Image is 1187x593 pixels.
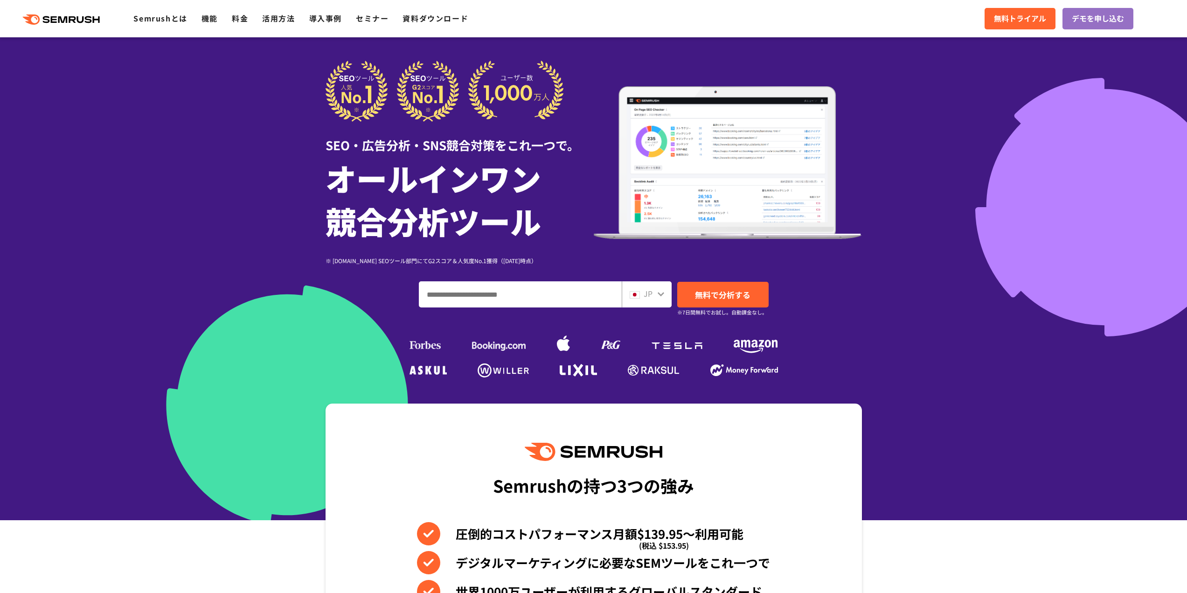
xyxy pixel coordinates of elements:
[644,288,653,299] span: JP
[326,256,594,265] div: ※ [DOMAIN_NAME] SEOツール部門にてG2スコア＆人気度No.1獲得（[DATE]時点）
[356,13,389,24] a: セミナー
[326,122,594,154] div: SEO・広告分析・SNS競合対策をこれ一つで。
[419,282,621,307] input: ドメイン、キーワードまたはURLを入力してください
[262,13,295,24] a: 活用方法
[1062,8,1133,29] a: デモを申し込む
[133,13,187,24] a: Semrushとは
[493,468,694,502] div: Semrushの持つ3つの強み
[994,13,1046,25] span: 無料トライアル
[403,13,468,24] a: 資料ダウンロード
[326,156,594,242] h1: オールインワン 競合分析ツール
[695,289,750,300] span: 無料で分析する
[985,8,1055,29] a: 無料トライアル
[525,443,662,461] img: Semrush
[677,282,769,307] a: 無料で分析する
[232,13,248,24] a: 料金
[309,13,342,24] a: 導入事例
[639,534,689,557] span: (税込 $153.95)
[417,522,770,545] li: 圧倒的コストパフォーマンス月額$139.95〜利用可能
[201,13,218,24] a: 機能
[1072,13,1124,25] span: デモを申し込む
[417,551,770,574] li: デジタルマーケティングに必要なSEMツールをこれ一つで
[677,308,767,317] small: ※7日間無料でお試し。自動課金なし。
